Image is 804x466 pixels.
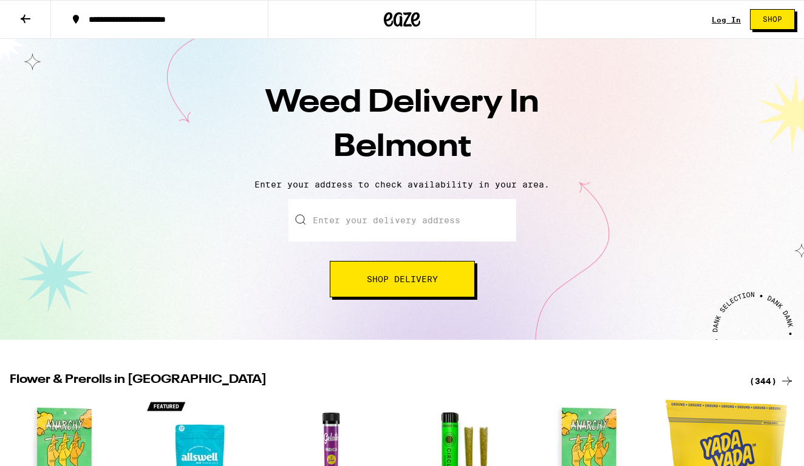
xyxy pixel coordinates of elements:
[367,275,438,283] span: Shop Delivery
[189,81,615,170] h1: Weed Delivery In
[741,9,804,30] a: Shop
[750,9,795,30] button: Shop
[288,199,516,241] input: Enter your delivery address
[10,374,735,388] h2: Flower & Prerolls in [GEOGRAPHIC_DATA]
[763,16,782,23] span: Shop
[712,16,741,24] a: Log In
[12,180,792,189] p: Enter your address to check availability in your area.
[333,132,471,163] span: Belmont
[330,261,475,297] button: Shop Delivery
[749,374,794,388] a: (344)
